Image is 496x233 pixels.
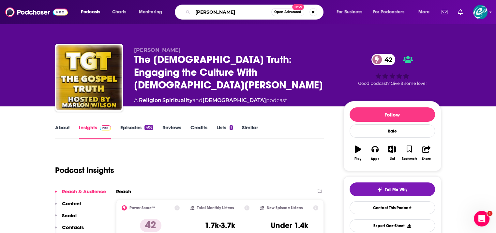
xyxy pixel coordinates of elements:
div: Rate [350,124,435,138]
a: Contact This Podcast [350,201,435,214]
img: tell me why sparkle [377,187,382,192]
h3: Under 1.4k [271,221,308,230]
div: Search podcasts, credits, & more... [181,5,330,20]
div: 1 [230,125,233,130]
button: Follow [350,107,435,122]
span: 42 [378,54,396,65]
div: Bookmark [401,157,417,161]
button: open menu [332,7,370,17]
button: Reach & Audience [55,188,106,200]
button: Social [55,212,77,225]
a: Show notifications dropdown [455,7,465,18]
div: 406 [144,125,153,130]
button: open menu [414,7,438,17]
span: [PERSON_NAME] [134,47,181,53]
h2: Reach [116,188,131,194]
button: Content [55,200,81,212]
a: Episodes406 [120,124,153,139]
p: Social [62,212,77,219]
h2: New Episode Listens [267,206,303,210]
a: InsightsPodchaser Pro [79,124,111,139]
a: Credits [190,124,207,139]
button: List [383,141,400,165]
span: For Podcasters [373,8,404,17]
button: Bookmark [401,141,418,165]
span: For Business [337,8,362,17]
button: open menu [134,7,171,17]
a: Charts [108,7,130,17]
button: open menu [76,7,109,17]
h2: Power Score™ [129,206,155,210]
div: A podcast [134,97,287,104]
span: Charts [112,8,126,17]
button: open menu [369,7,414,17]
a: Religion [139,97,161,103]
div: List [390,157,395,161]
div: 42Good podcast? Give it some love! [343,47,441,93]
iframe: Intercom live chat [474,211,489,226]
div: Share [422,157,431,161]
a: 42 [371,54,396,65]
h1: Podcast Insights [55,165,114,175]
div: Play [354,157,361,161]
input: Search podcasts, credits, & more... [193,7,271,17]
h3: 1.7k-3.7k [205,221,235,230]
h2: Total Monthly Listens [197,206,234,210]
p: 42 [140,219,161,232]
span: Open Advanced [274,10,301,14]
button: tell me why sparkleTell Me Why [350,182,435,196]
img: The Gospel Truth: Engaging the Culture With Christian Truth [56,45,122,110]
img: User Profile [473,5,488,19]
button: Apps [367,141,383,165]
span: Tell Me Why [385,187,407,192]
a: Similar [242,124,258,139]
span: New [292,4,304,10]
span: , [161,97,162,103]
button: Show profile menu [473,5,488,19]
p: Content [62,200,81,207]
button: Play [350,141,367,165]
img: Podchaser - Follow, Share and Rate Podcasts [5,6,68,18]
span: More [418,8,429,17]
p: Contacts [62,224,84,230]
span: Podcasts [81,8,100,17]
img: Podchaser Pro [100,125,111,131]
a: Reviews [162,124,181,139]
span: Monitoring [139,8,162,17]
button: Share [418,141,435,165]
a: Lists1 [217,124,233,139]
span: Good podcast? Give it some love! [358,81,427,86]
button: Export One-Sheet [350,219,435,232]
span: 1 [487,211,492,216]
p: Reach & Audience [62,188,106,194]
span: and [192,97,203,103]
button: Open AdvancedNew [271,8,304,16]
a: [DEMOGRAPHIC_DATA] [203,97,266,103]
span: Logged in as Resurrection [473,5,488,19]
a: Show notifications dropdown [439,7,450,18]
div: Apps [371,157,379,161]
a: About [55,124,70,139]
a: Spirituality [162,97,192,103]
